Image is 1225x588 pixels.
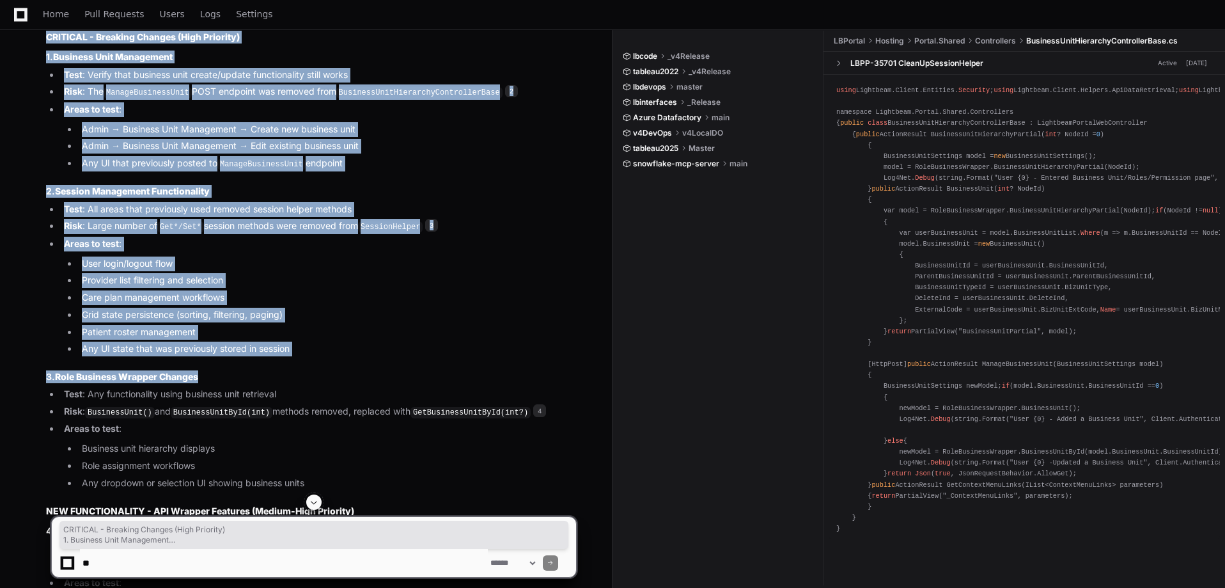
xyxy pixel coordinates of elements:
[687,97,721,107] span: _Release
[78,476,576,491] li: Any dropdown or selection UI showing business units
[850,58,983,68] div: LBPP-35701 CleanUpSessionHelper
[1081,229,1100,237] span: Where
[43,10,69,18] span: Home
[60,68,576,83] li: : Verify that business unit create/update functionality still works
[914,36,965,46] span: Portal.Shared
[875,36,904,46] span: Hosting
[1096,131,1100,138] span: 0
[1154,57,1181,69] span: Active
[689,67,731,77] span: _v4Release
[935,470,951,477] span: true
[200,10,221,18] span: Logs
[689,143,715,154] span: Master
[410,407,531,418] code: GetBusinessUnitById(int?)
[60,102,576,171] li: :
[358,221,423,233] code: SessionHelper
[1203,207,1219,214] span: null
[505,85,518,98] span: 2
[994,152,1005,160] span: new
[64,423,119,434] strong: Areas to test
[887,328,911,335] span: return
[633,128,672,138] span: v4DevOps
[712,113,730,123] span: main
[160,10,185,18] span: Users
[53,51,173,62] strong: Business Unit Management
[78,308,576,322] li: Grid state persistence (sorting, filtering, paging)
[78,122,576,137] li: Admin → Business Unit Management → Create new business unit
[46,370,576,383] h3: 3.
[834,36,865,46] span: LBPortal
[78,342,576,356] li: Any UI state that was previously stored in session
[60,84,576,100] li: : The POST endpoint was removed from
[907,360,931,368] span: public
[64,104,119,115] strong: Areas to test
[78,290,576,305] li: Care plan management workflows
[84,10,144,18] span: Pull Requests
[1100,306,1116,314] span: Name
[840,119,864,127] span: public
[633,113,701,123] span: Azure Datafactory
[78,156,576,171] li: Any UI that previously posted to endpoint
[46,51,576,63] h3: 1.
[1045,131,1057,138] span: int
[64,69,82,80] strong: Test
[171,407,272,418] code: BusinessUnitById(int)
[931,415,951,423] span: Debug
[633,67,678,77] span: tableau2022
[975,36,1016,46] span: Controllers
[64,388,82,399] strong: Test
[63,525,565,545] span: CRITICAL - Breaking Changes (High Priority) 1. Business Unit Management Test: Verify that busines...
[915,470,931,477] span: Json
[78,257,576,271] li: User login/logout flow
[1002,382,1010,390] span: if
[55,371,198,382] strong: Role Business Wrapper Changes
[633,51,657,61] span: lbcode
[64,238,119,249] strong: Areas to test
[64,220,82,231] strong: Risk
[78,441,576,456] li: Business unit hierarchy displays
[1155,382,1159,390] span: 0
[730,159,747,169] span: main
[78,273,576,288] li: Provider list filtering and selection
[978,240,990,248] span: new
[856,131,880,138] span: public
[958,86,990,94] span: Security
[1026,36,1178,46] span: BusinessUnitHierarchyControllerBase.cs
[1186,58,1207,68] div: [DATE]
[60,219,576,234] li: : Large number of session methods were removed from
[1179,86,1199,94] span: using
[78,139,576,154] li: Admin → Business Unit Management → Edit existing business unit
[60,422,576,490] li: :
[871,481,895,489] span: public
[998,185,1010,193] span: int
[633,159,719,169] span: snowflake-mcp-server
[871,185,895,193] span: public
[633,143,678,154] span: tableau2025
[887,470,911,477] span: return
[633,82,666,92] span: lbdevops
[887,437,903,445] span: else
[336,87,503,99] code: BusinessUnitHierarchyControllerBase
[915,174,935,182] span: Debug
[871,492,895,500] span: return
[236,10,272,18] span: Settings
[60,237,576,356] li: :
[85,407,155,418] code: BusinessUnit()
[78,325,576,340] li: Patient roster management
[994,86,1013,94] span: using
[60,202,576,217] li: : All areas that previously used removed session helper methods
[667,51,710,61] span: _v4Release
[682,128,723,138] span: v4LocalDO
[46,185,576,198] h3: 2.
[60,387,576,402] li: : Any functionality using business unit retrieval
[533,404,546,417] span: 4
[217,159,306,170] code: ManageBusinessUnit
[633,97,677,107] span: lbinterfaces
[64,406,82,417] strong: Risk
[676,82,703,92] span: master
[60,404,576,420] li: : and methods removed, replaced with
[55,186,210,196] strong: Session Management Functionality
[931,459,951,466] span: Debug
[836,86,856,94] span: using
[425,219,438,232] span: 3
